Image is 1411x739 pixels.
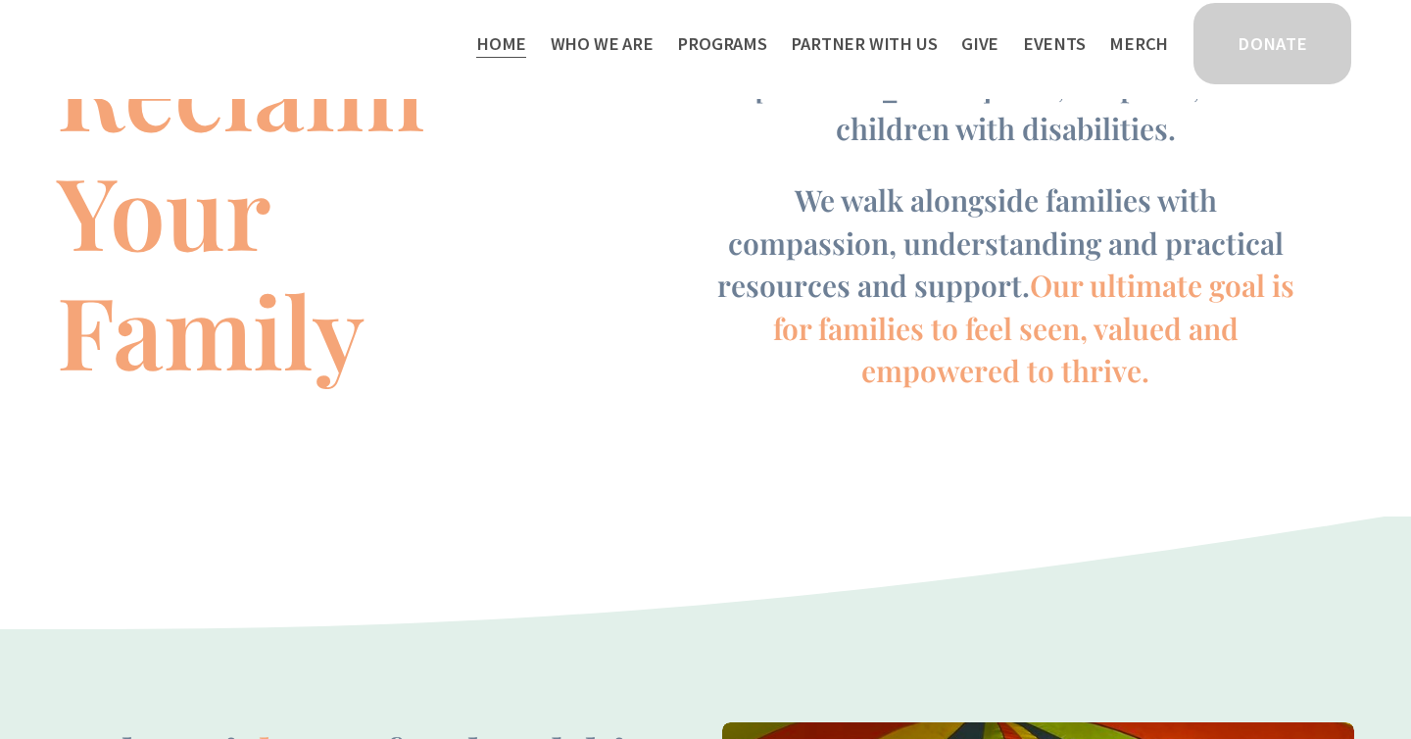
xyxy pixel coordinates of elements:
[791,27,937,60] a: folder dropdown
[551,27,654,60] a: folder dropdown
[677,29,767,59] span: Programs
[717,180,1290,305] span: We walk alongside families with compassion, understanding and practical resources and support.
[791,29,937,59] span: Partner With Us
[677,27,767,60] a: folder dropdown
[773,266,1301,390] span: Our ultimate goal is for families to feel seen, valued and empowered to thrive.
[551,29,654,59] span: Who We Are
[476,27,526,60] a: Home
[57,30,592,388] h1: Reclaim Your Family
[1023,27,1086,60] a: Events
[961,27,998,60] a: Give
[1109,27,1168,60] a: Merch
